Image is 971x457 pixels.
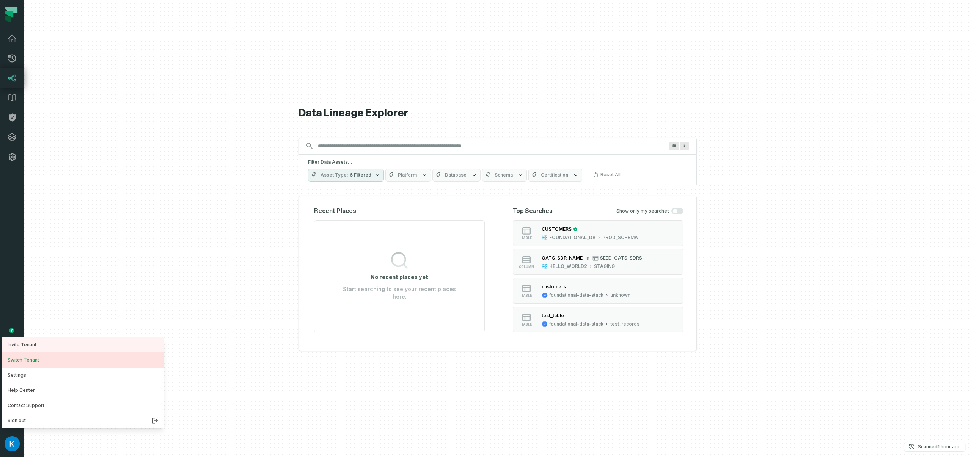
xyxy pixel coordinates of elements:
span: Press ⌘ + K to focus the search bar [680,142,689,150]
p: Scanned [918,443,961,451]
img: avatar of Kosta Shougaev [5,436,20,451]
a: Contact Support [2,398,164,413]
a: Help Center [2,383,164,398]
relative-time: Sep 1, 2025, 3:01 PM GMT+3 [938,444,961,449]
button: Sign out [2,413,164,428]
button: Switch Tenant [2,352,164,368]
button: Scanned[DATE] 3:01:31 PM [904,442,965,451]
div: avatar of Kosta Shougaev [2,337,164,428]
span: Press ⌘ + K to focus the search bar [669,142,679,150]
h1: Data Lineage Explorer [299,106,697,120]
a: Invite Tenant [2,337,164,352]
button: Settings [2,368,164,383]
